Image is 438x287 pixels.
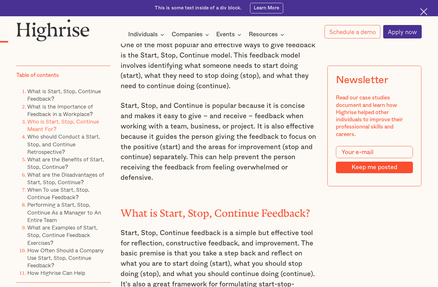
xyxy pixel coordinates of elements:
[27,200,101,224] a: Performing a Start, Stop, Continue As a Manager to An Entire Team
[16,71,59,78] div: Table of contents
[27,102,93,118] a: What is the Importance of Feedback in a Workplace?
[250,3,283,13] a: Learn More
[420,8,427,15] img: Cross icon
[155,5,242,12] div: This is some text inside of a div block.
[172,31,203,38] div: Companies
[383,25,422,38] a: Apply now
[27,170,104,186] a: What are the Disadvantages of Start, Stop, Continue?
[27,132,100,156] a: Who should Conduct a Start, Stop, and Continue Retrospective?
[121,205,317,216] h2: What is Start, Stop, Continue Feedback?
[27,155,104,171] a: What are the Benefits of Start, Stop, Continue?
[249,31,286,38] div: Resources
[128,31,166,38] div: Individuals
[216,31,235,38] div: Events
[216,31,243,38] div: Events
[27,87,101,103] a: What is Start, Stop, Continue Feedback?
[128,31,158,38] div: Individuals
[336,74,388,86] div: Newsletter
[249,31,278,38] div: Resources
[336,146,413,173] form: Modal Form
[336,94,413,138] div: Read our case studies document and learn how Highrise helped other individuals to improve their p...
[325,25,381,38] a: Schedule a demo
[27,246,104,269] a: How Often Should a Company Use Start, Stop, Continue Feedback?
[121,40,317,91] p: One of the most popular and effective ways to give feedback is the Start, Stop, Continue model. T...
[172,31,211,38] div: Companies
[27,185,89,201] a: When To use Start, Stop, Continue Feedback?
[27,269,85,277] a: How Highrise Can Help
[27,223,97,247] a: What are Examples of Start, Stop, Continue Feedback Exercises?
[336,162,413,173] input: Keep me posted
[27,117,99,133] a: Who is Start, Stop, Continue Meant For?
[16,19,90,41] img: Highrise logo
[336,146,413,158] input: Your e-mail
[121,101,317,183] p: Start, Stop, and Continue is popular because it is concise and makes it easy to give – and receiv...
